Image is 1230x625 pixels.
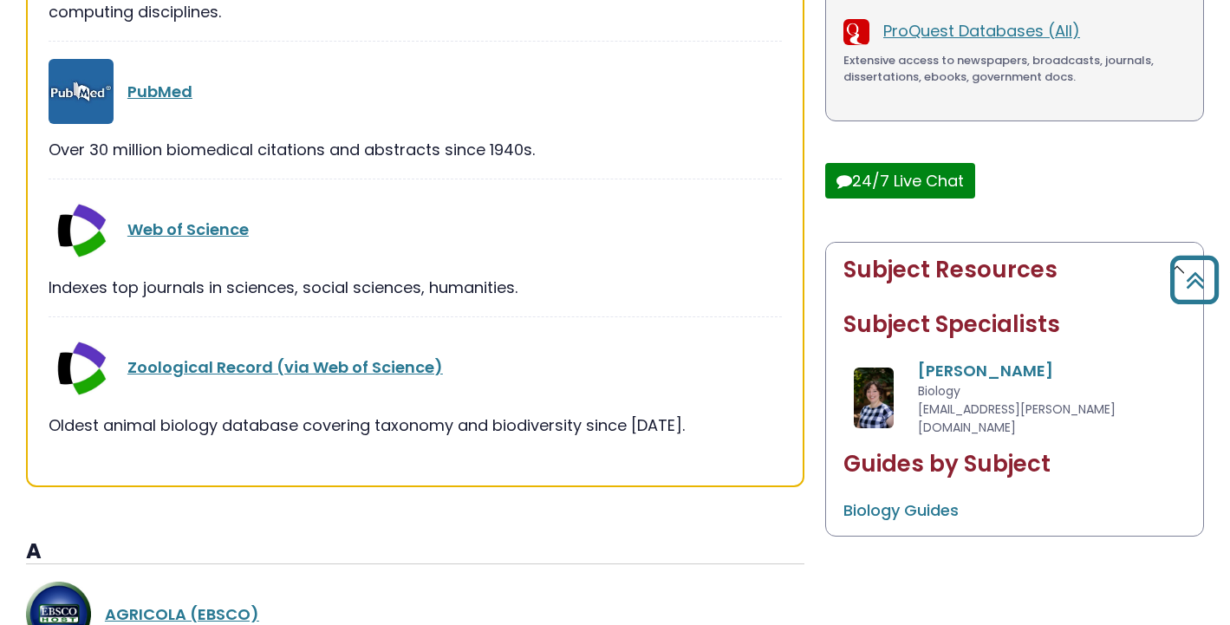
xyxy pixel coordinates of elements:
[26,539,804,565] h3: A
[105,603,259,625] a: AGRICOLA (EBSCO)
[918,382,960,400] span: Biology
[825,163,975,199] button: 24/7 Live Chat
[918,360,1053,381] a: [PERSON_NAME]
[826,243,1203,297] button: Subject Resources
[127,356,443,378] a: Zoological Record (via Web of Science)
[918,400,1116,436] span: [EMAIL_ADDRESS][PERSON_NAME][DOMAIN_NAME]
[49,276,782,299] div: Indexes top journals in sciences, social sciences, humanities.
[843,499,959,521] a: Biology Guides
[49,413,782,437] div: Oldest animal biology database covering taxonomy and biodiversity since [DATE].
[843,52,1186,86] div: Extensive access to newspapers, broadcasts, journals, dissertations, ebooks, government docs.
[843,451,1186,478] h2: Guides by Subject
[843,311,1186,338] h2: Subject Specialists
[127,218,249,240] a: Web of Science
[1163,264,1226,296] a: Back to Top
[883,20,1080,42] a: ProQuest Databases (All)
[127,81,192,102] a: PubMed
[49,138,782,161] div: Over 30 million biomedical citations and abstracts since 1940s.
[854,368,895,428] img: Amanda Matthysse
